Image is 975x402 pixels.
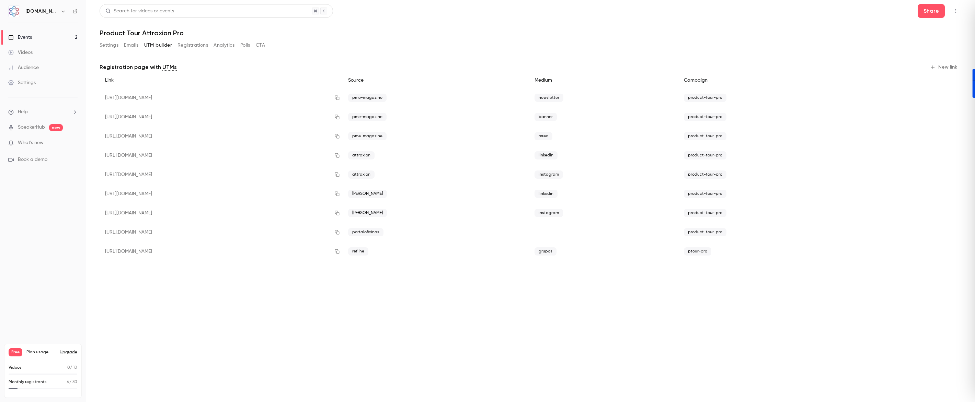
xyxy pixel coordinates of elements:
h1: Product Tour Attraxion Pro [100,29,961,37]
span: pme-magazine [348,132,387,140]
span: 4 [67,380,69,384]
div: Videos [8,49,33,56]
span: Book a demo [18,156,47,163]
span: product-tour-pro [684,113,726,121]
div: [URL][DOMAIN_NAME] [100,184,343,203]
span: mrec [535,132,552,140]
span: 0 [67,366,70,370]
span: product-tour-pro [684,228,726,236]
button: Emails [124,40,138,51]
div: [URL][DOMAIN_NAME] [100,107,343,127]
span: newsletter [535,94,563,102]
p: Videos [9,365,22,371]
button: Upgrade [60,350,77,355]
div: [URL][DOMAIN_NAME] [100,88,343,108]
p: Registration page with [100,63,177,71]
span: product-tour-pro [684,132,726,140]
span: grupos [535,247,557,256]
span: - [535,230,537,235]
div: Events [8,34,32,41]
span: product-tour-pro [684,94,726,102]
button: New link [927,62,961,73]
div: [URL][DOMAIN_NAME] [100,203,343,223]
span: attraxion [348,151,375,159]
div: [URL][DOMAIN_NAME] [100,146,343,165]
div: Campaign [678,73,879,88]
span: banner [535,113,557,121]
span: product-tour-pro [684,151,726,159]
li: help-dropdown-opener [8,108,78,116]
div: Settings [8,79,36,86]
span: linkedin [535,190,558,198]
div: [URL][DOMAIN_NAME] [100,242,343,261]
span: product-tour-pro [684,190,726,198]
span: ptour-pro [684,247,711,256]
span: [PERSON_NAME] [348,209,387,217]
span: instagram [535,170,563,179]
span: ref_he [348,247,368,256]
button: CTA [256,40,265,51]
button: Analytics [214,40,235,51]
a: SpeakerHub [18,124,45,131]
a: UTMs [162,63,177,71]
button: Registrations [177,40,208,51]
span: attraxion [348,170,375,179]
span: [PERSON_NAME] [348,190,387,198]
div: [URL][DOMAIN_NAME] [100,127,343,146]
h6: [DOMAIN_NAME] [25,8,58,15]
span: instagram [535,209,563,217]
span: linkedin [535,151,558,159]
div: [URL][DOMAIN_NAME] [100,223,343,242]
span: product-tour-pro [684,209,726,217]
p: / 30 [67,379,77,385]
span: What's new [18,139,44,146]
div: Source [343,73,529,88]
span: Plan usage [26,350,56,355]
span: Free [9,348,22,356]
p: Monthly registrants [9,379,47,385]
div: Link [100,73,343,88]
div: Search for videos or events [105,8,174,15]
button: Settings [100,40,118,51]
span: product-tour-pro [684,170,726,179]
img: AMT.Group [9,6,20,17]
span: portaloficinas [348,228,383,236]
span: pme-magazine [348,113,387,121]
div: Audience [8,64,39,71]
button: Polls [240,40,250,51]
button: Share [918,4,945,18]
button: UTM builder [144,40,172,51]
span: new [49,124,63,131]
p: / 10 [67,365,77,371]
span: pme-magazine [348,94,387,102]
span: Help [18,108,28,116]
div: [URL][DOMAIN_NAME] [100,165,343,184]
div: Medium [529,73,678,88]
